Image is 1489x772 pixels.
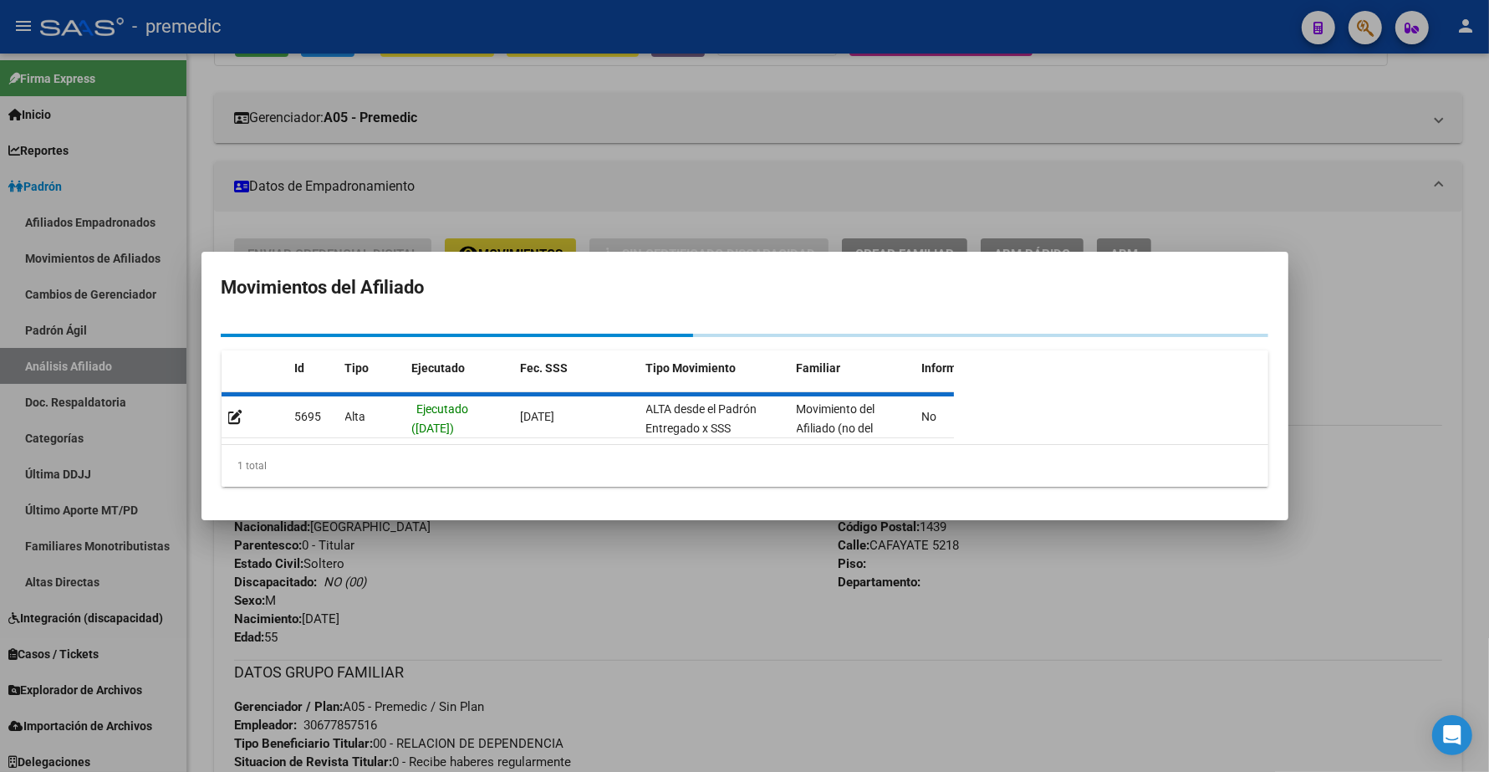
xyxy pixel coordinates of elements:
span: Ejecutado ([DATE]) [412,402,469,435]
span: Informable SSS [922,361,1006,375]
span: ALTA desde el Padrón Entregado x SSS [646,402,757,435]
span: Fec. SSS [521,361,569,375]
span: Alta [345,410,366,423]
span: Id [295,361,305,375]
h2: Movimientos del Afiliado [222,272,1268,304]
datatable-header-cell: Ejecutado [405,350,514,386]
div: 1 total [222,445,1268,487]
span: [DATE] [521,410,555,423]
span: Tipo Movimiento [646,361,737,375]
datatable-header-cell: Tipo Movimiento [640,350,790,386]
div: Open Intercom Messenger [1432,715,1472,755]
span: Ejecutado [412,361,466,375]
span: Familiar [797,361,841,375]
span: Tipo [345,361,370,375]
span: No [922,410,937,423]
span: Movimiento del Afiliado (no del grupo) [797,402,875,454]
datatable-header-cell: Fec. SSS [514,350,640,386]
datatable-header-cell: Id [288,350,339,386]
datatable-header-cell: Informable SSS [915,350,1041,386]
datatable-header-cell: Familiar [790,350,915,386]
span: 5695 [295,410,322,423]
datatable-header-cell: Tipo [339,350,405,386]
